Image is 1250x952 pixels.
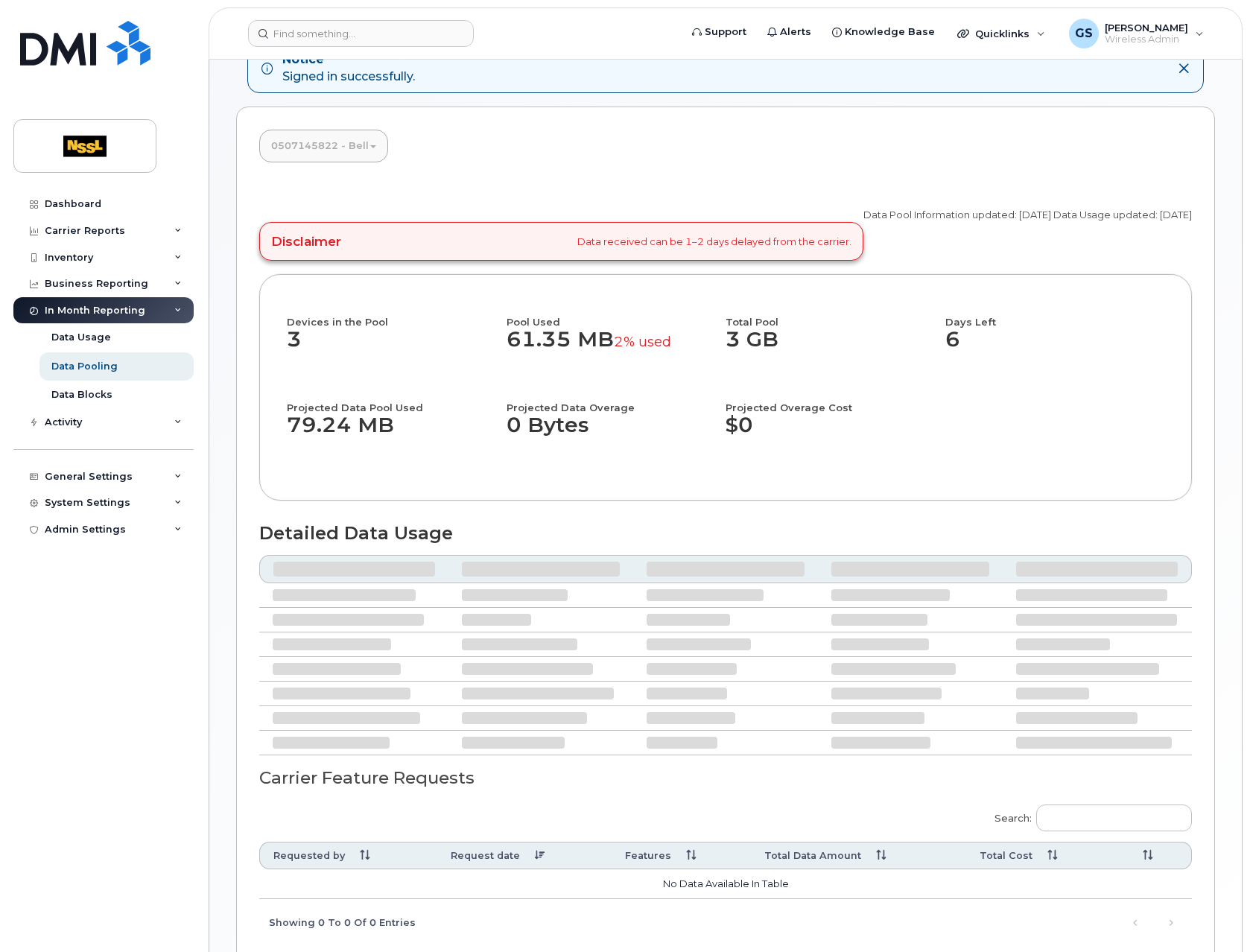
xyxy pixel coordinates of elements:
[287,302,507,327] h4: Devices in the Pool
[507,387,713,413] h4: Projected Data Overage
[726,328,932,366] dd: 3 GB
[259,523,1192,543] h1: Detailed Data Usage
[259,769,1192,787] h3: Carrier Feature Requests
[259,869,1192,899] td: No data available in table
[1036,805,1192,831] input: Search:
[726,387,945,413] h4: Projected Overage Cost
[975,28,1029,39] span: Quicklinks
[507,328,713,366] dd: 61.35 MB
[947,19,1056,48] div: Quicklinks
[259,909,416,934] div: Showing 0 to 0 of 0 entries
[1105,34,1188,45] span: Wireless Admin
[726,302,932,327] h4: Total Pool
[282,51,415,86] div: Signed in successfully.
[1059,19,1214,48] div: Greg Stevenson
[985,795,1192,837] label: Search:
[248,20,474,47] input: Find something...
[437,842,611,869] th: Request date: activate to sort column ascending
[612,842,752,869] th: Features: activate to sort column ascending
[259,222,863,261] div: Data received can be 1–2 days delayed from the carrier.
[780,25,811,39] span: Alerts
[507,302,713,327] h4: Pool Used
[945,302,1165,327] h4: Days Left
[1114,842,1192,869] th: : activate to sort column ascending
[1160,911,1182,933] a: Next
[259,842,437,869] th: Requested by: activate to sort column ascending
[1075,25,1093,42] span: GS
[507,413,713,452] dd: 0 Bytes
[945,328,1165,366] dd: 6
[682,17,757,47] a: Support
[282,51,415,69] strong: Notice
[705,25,746,39] span: Support
[614,333,671,350] small: 2% used
[822,17,945,47] a: Knowledge Base
[287,413,493,452] dd: 79.24 MB
[757,17,822,47] a: Alerts
[751,842,965,869] th: Total Data Amount: activate to sort column ascending
[863,208,1192,222] p: Data Pool Information updated: [DATE] Data Usage updated: [DATE]
[287,328,507,366] dd: 3
[726,413,945,452] dd: $0
[845,25,935,39] span: Knowledge Base
[287,387,493,413] h4: Projected Data Pool Used
[259,130,388,162] a: 0507145822 - Bell
[1105,22,1188,34] span: [PERSON_NAME]
[1124,911,1146,933] a: Previous
[271,234,341,249] h4: Disclaimer
[966,842,1114,869] th: Total Cost: activate to sort column ascending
